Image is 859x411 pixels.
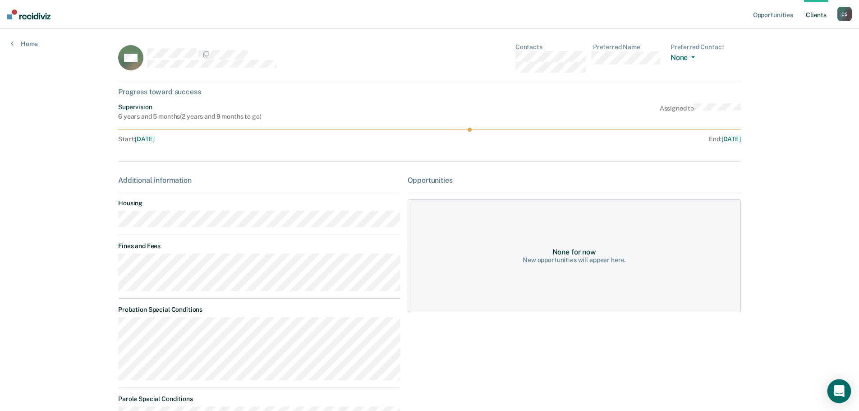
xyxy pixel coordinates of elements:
dt: Contacts [515,43,586,51]
button: None [671,53,698,64]
a: Home [11,40,38,48]
div: End : [433,135,741,143]
div: Assigned to [660,103,741,120]
div: New opportunities will appear here. [523,256,625,264]
div: Open Intercom Messenger [827,379,851,403]
dt: Housing [118,199,400,207]
dt: Preferred Name [593,43,663,51]
div: Start : [118,135,430,143]
div: None for now [552,248,596,256]
dt: Preferred Contact [671,43,741,51]
div: Additional information [118,176,400,185]
button: CS [837,7,852,21]
dt: Fines and Fees [118,242,400,250]
div: 6 years and 5 months ( 2 years and 9 months to go ) [118,113,261,120]
div: C S [837,7,852,21]
div: Progress toward success [118,88,741,96]
dt: Probation Special Conditions [118,306,400,314]
span: [DATE] [135,135,154,143]
span: [DATE] [721,135,741,143]
img: Recidiviz [7,9,51,19]
div: Supervision [118,103,261,111]
dt: Parole Special Conditions [118,395,400,403]
div: Opportunities [408,176,741,185]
